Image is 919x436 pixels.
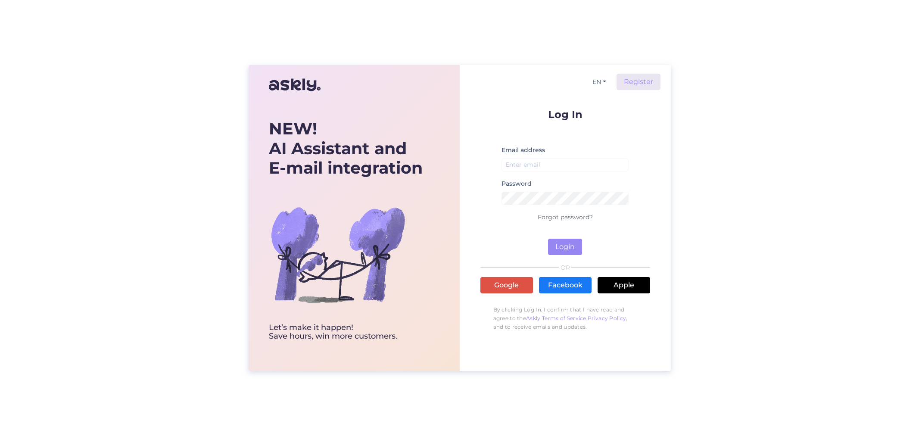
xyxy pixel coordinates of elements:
button: Login [548,239,582,255]
a: Apple [598,277,650,293]
p: Log In [480,109,650,120]
a: Forgot password? [538,213,593,221]
button: EN [589,76,610,88]
img: bg-askly [269,186,407,324]
label: Password [502,179,532,188]
input: Enter email [502,158,629,171]
span: OR [559,265,571,271]
a: Askly Terms of Service [526,315,586,321]
label: Email address [502,146,545,155]
p: By clicking Log In, I confirm that I have read and agree to the , , and to receive emails and upd... [480,301,650,336]
a: Privacy Policy [588,315,626,321]
div: Let’s make it happen! Save hours, win more customers. [269,324,423,341]
img: Askly [269,75,321,95]
a: Register [617,74,660,90]
b: NEW! [269,118,317,139]
a: Google [480,277,533,293]
a: Facebook [539,277,592,293]
div: AI Assistant and E-mail integration [269,119,423,178]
